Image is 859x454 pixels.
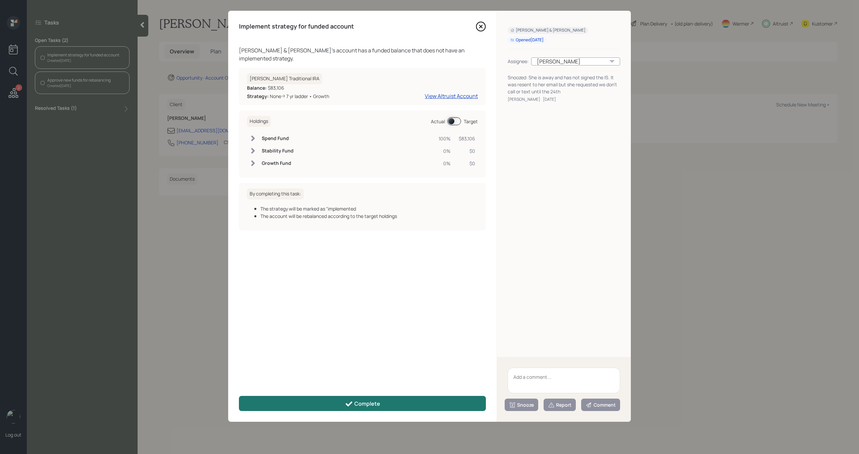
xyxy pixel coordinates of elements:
[439,135,451,142] div: 100%
[459,147,475,154] div: $0
[508,96,540,102] div: [PERSON_NAME]
[510,28,586,33] div: [PERSON_NAME] & [PERSON_NAME]
[508,74,620,95] div: Snoozed: She is away and has not signed the IS. It was resent to her email but she requested we d...
[543,96,556,102] div: [DATE]
[247,93,329,100] div: None 7 yr ladder • Growth
[459,160,475,167] div: $0
[459,135,475,142] div: $83,106
[247,93,269,99] b: Strategy:
[510,37,544,43] div: Opened [DATE]
[239,23,354,30] h4: Implement strategy for funded account
[260,205,478,212] div: The strategy will be marked as "implemented
[247,85,267,91] b: Balance:
[247,73,322,84] h6: [PERSON_NAME] Traditional IRA
[509,402,534,408] div: Snooze
[544,399,576,411] button: Report
[581,399,620,411] button: Comment
[586,402,616,408] div: Comment
[262,136,294,141] h6: Spend Fund
[262,161,294,166] h6: Growth Fund
[247,116,271,127] h6: Holdings
[247,84,329,91] div: $83,106
[505,399,538,411] button: Snooze
[239,396,486,411] button: Complete
[439,160,451,167] div: 0%
[531,57,620,65] div: [PERSON_NAME]
[247,188,304,199] h6: By completing this task:
[425,92,478,100] a: View Altruist Account
[262,148,294,154] h6: Stability Fund
[260,213,478,220] div: The account will be rebalanced according to the target holdings
[464,118,478,125] div: Target
[439,147,451,154] div: 0%
[345,400,380,408] div: Complete
[548,402,571,408] div: Report
[431,118,445,125] div: Actual
[508,58,528,65] div: Assignee:
[239,46,486,62] div: [PERSON_NAME] & [PERSON_NAME] 's account has a funded balance that does not have an implemented s...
